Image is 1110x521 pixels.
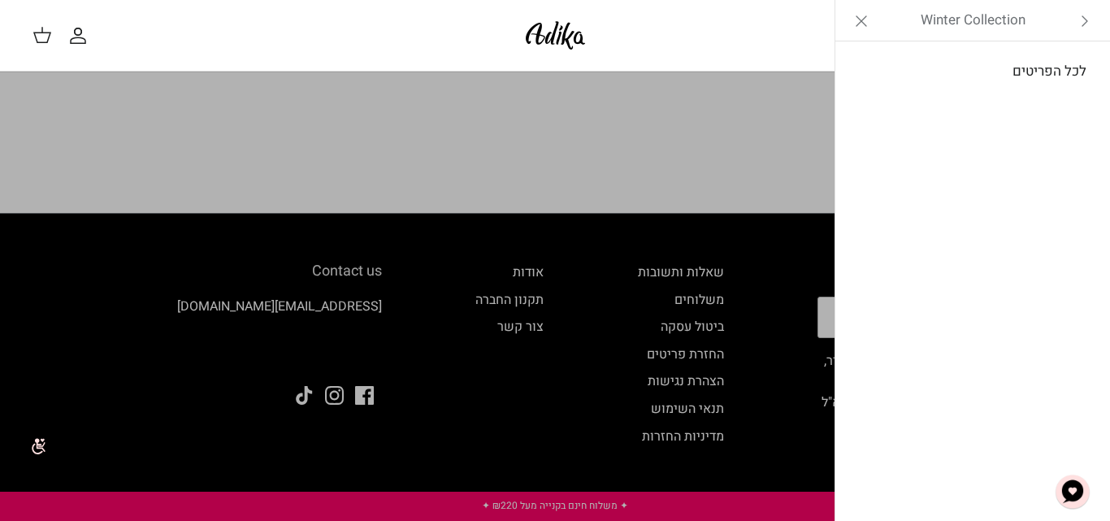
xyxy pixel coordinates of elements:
[12,423,57,468] img: accessibility_icon02.svg
[1048,467,1097,516] button: צ'אט
[843,51,1103,92] a: לכל הפריטים
[68,26,94,46] a: החשבון שלי
[521,16,590,54] img: Adika IL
